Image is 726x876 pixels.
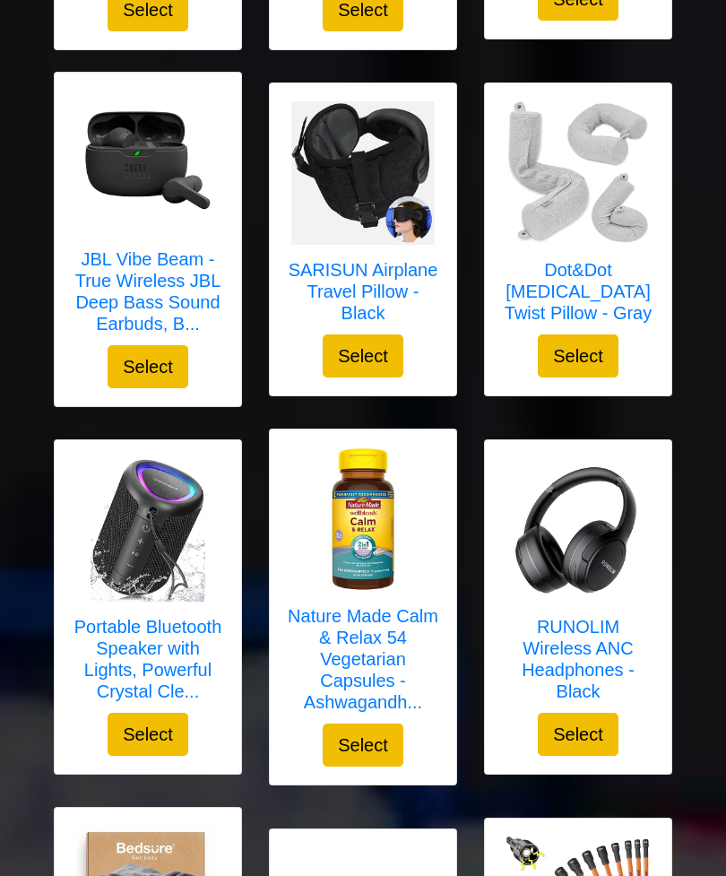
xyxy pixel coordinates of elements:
button: Select [108,345,188,388]
h5: Dot&Dot [MEDICAL_DATA] Twist Pillow - Gray [503,259,653,324]
a: RUNOLIM Wireless ANC Headphones - Black RUNOLIM Wireless ANC Headphones - Black [503,458,653,713]
button: Select [323,334,403,377]
button: Select [538,713,618,756]
h5: Portable Bluetooth Speaker with Lights, Powerful Crystal Cle... [73,616,223,702]
a: SARISUN Airplane Travel Pillow - Black SARISUN Airplane Travel Pillow - Black [288,101,438,334]
button: Select [108,713,188,756]
img: SARISUN Airplane Travel Pillow - Black [291,101,435,245]
button: Select [323,724,403,767]
button: Select [538,334,618,377]
img: RUNOLIM Wireless ANC Headphones - Black [506,458,650,602]
h5: RUNOLIM Wireless ANC Headphones - Black [503,616,653,702]
img: Dot&Dot Memory Foam Twist Pillow - Gray [506,101,650,245]
h5: SARISUN Airplane Travel Pillow - Black [288,259,438,324]
h5: Nature Made Calm & Relax 54 Vegetarian Capsules - Ashwagandh... [288,605,438,713]
h5: JBL Vibe Beam - True Wireless JBL Deep Bass Sound Earbuds, B... [73,248,223,334]
a: Dot&Dot Memory Foam Twist Pillow - Gray Dot&Dot [MEDICAL_DATA] Twist Pillow - Gray [503,101,653,334]
a: Portable Bluetooth Speaker with Lights, Powerful Crystal Clear Sound, IPX5 Waterproof, All Day Pl... [73,458,223,713]
img: Portable Bluetooth Speaker with Lights, Powerful Crystal Clear Sound, IPX5 Waterproof, All Day Pl... [76,458,220,602]
a: JBL Vibe Beam - True Wireless JBL Deep Bass Sound Earbuds, Bluetooth 5.2, Water & Dust Resistant,... [73,91,223,345]
img: Nature Made Calm & Relax 54 Vegetarian Capsules - Ashwagandha, Magnesium [291,447,435,591]
a: Nature Made Calm & Relax 54 Vegetarian Capsules - Ashwagandha, Magnesium Nature Made Calm & Relax... [288,447,438,724]
img: JBL Vibe Beam - True Wireless JBL Deep Bass Sound Earbuds, Bluetooth 5.2, Water & Dust Resistant,... [76,91,220,234]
